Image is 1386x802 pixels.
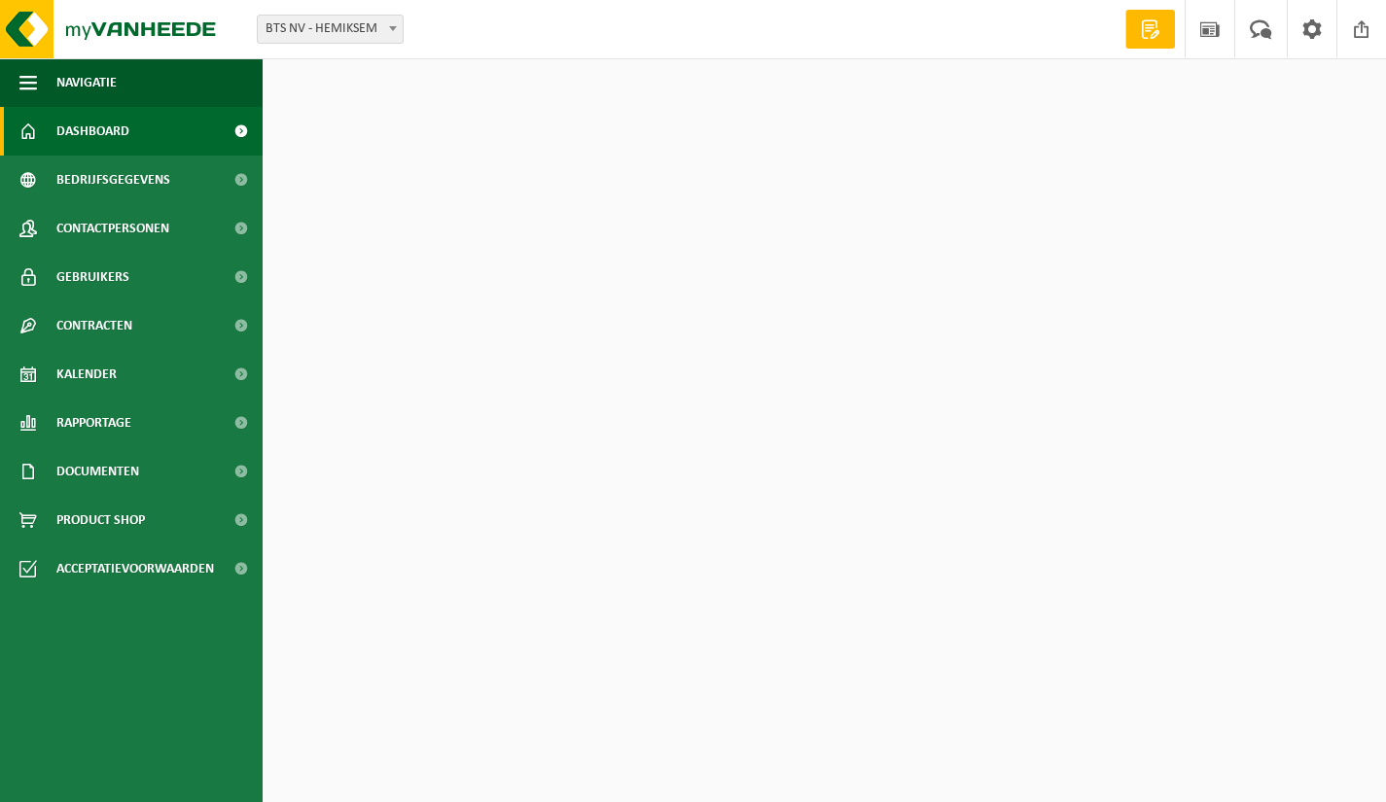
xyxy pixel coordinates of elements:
span: Acceptatievoorwaarden [56,544,214,593]
span: Navigatie [56,58,117,107]
span: Documenten [56,447,139,496]
span: Contracten [56,301,132,350]
span: Dashboard [56,107,129,156]
span: Contactpersonen [56,204,169,253]
span: Bedrijfsgegevens [56,156,170,204]
span: Gebruikers [56,253,129,301]
span: Kalender [56,350,117,399]
span: Rapportage [56,399,131,447]
span: BTS NV - HEMIKSEM [257,15,404,44]
span: BTS NV - HEMIKSEM [258,16,403,43]
span: Product Shop [56,496,145,544]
